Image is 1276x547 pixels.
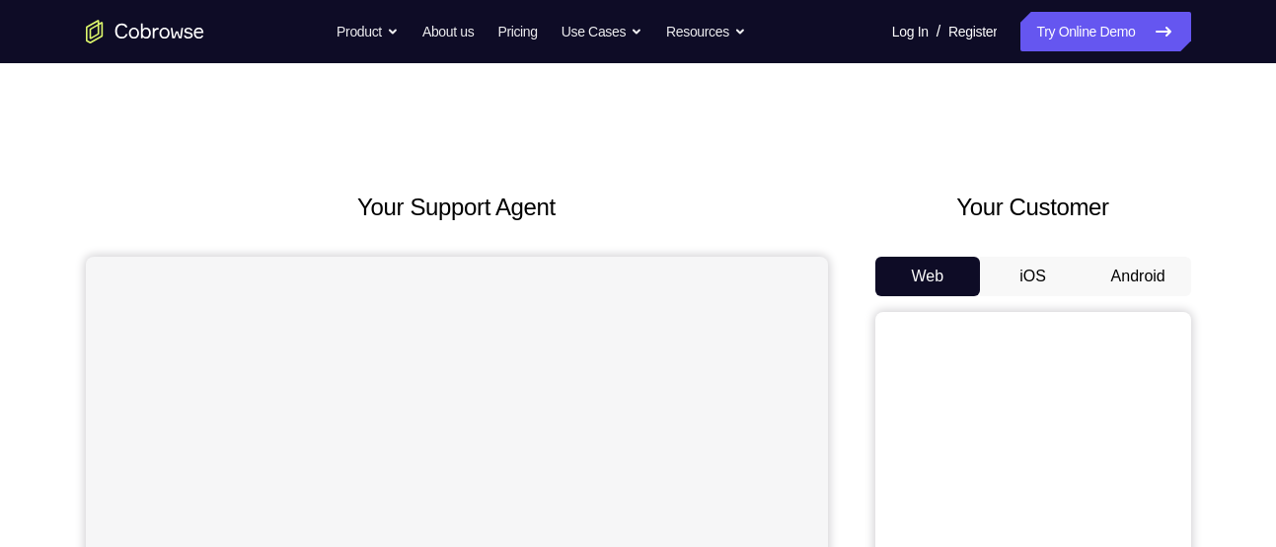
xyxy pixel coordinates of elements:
h2: Your Support Agent [86,190,828,225]
button: Android [1086,257,1191,296]
a: Pricing [497,12,537,51]
a: Log In [892,12,929,51]
button: Web [875,257,981,296]
a: Go to the home page [86,20,204,43]
button: Use Cases [562,12,642,51]
button: iOS [980,257,1086,296]
button: Product [337,12,399,51]
a: About us [422,12,474,51]
h2: Your Customer [875,190,1191,225]
span: / [937,20,940,43]
a: Try Online Demo [1020,12,1190,51]
a: Register [948,12,997,51]
button: Resources [666,12,746,51]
